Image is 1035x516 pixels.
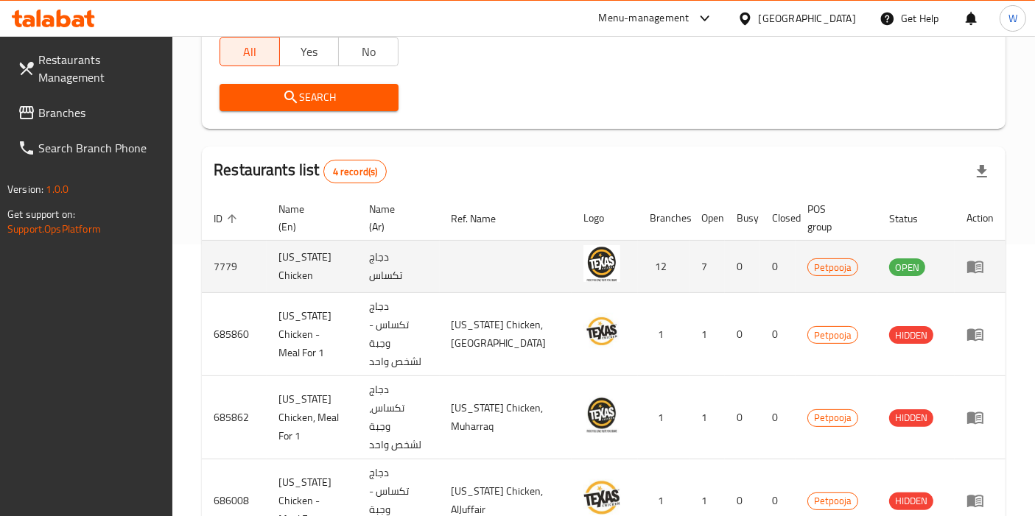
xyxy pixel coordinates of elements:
[638,376,690,459] td: 1
[759,10,856,26] div: [GEOGRAPHIC_DATA]
[690,376,725,459] td: 1
[7,219,101,238] a: Support.OpsPlatform
[889,326,933,344] div: HIDDEN
[572,196,638,241] th: Logo
[583,479,620,516] img: Texas Chicken - Meal For 1
[323,160,387,183] div: Total records count
[214,210,242,227] span: ID
[966,325,994,343] div: Menu
[214,159,387,183] h2: Restaurants list
[889,409,933,427] div: HIDDEN
[278,200,340,236] span: Name (En)
[599,10,690,27] div: Menu-management
[964,154,1000,189] div: Export file
[267,293,357,376] td: [US_STATE] Chicken - Meal For 1
[889,409,933,426] span: HIDDEN
[808,492,857,509] span: Petpooja
[1008,10,1017,26] span: W
[966,258,994,275] div: Menu
[46,180,69,199] span: 1.0.0
[889,259,925,276] span: OPEN
[38,104,161,121] span: Branches
[966,492,994,509] div: Menu
[202,293,267,376] td: 685860
[452,210,516,227] span: Ref. Name
[955,196,1006,241] th: Action
[286,41,334,63] span: Yes
[725,293,760,376] td: 0
[807,200,860,236] span: POS group
[202,376,267,459] td: 685862
[357,376,440,459] td: دجاج تكساس، وجبة لشخص واحد
[760,196,796,241] th: Closed
[808,259,857,276] span: Petpooja
[220,37,280,66] button: All
[808,327,857,344] span: Petpooja
[324,165,387,179] span: 4 record(s)
[7,205,75,224] span: Get support on:
[690,196,725,241] th: Open
[440,293,572,376] td: [US_STATE] Chicken, [GEOGRAPHIC_DATA]
[369,200,422,236] span: Name (Ar)
[267,241,357,293] td: [US_STATE] Chicken
[725,196,760,241] th: Busy
[231,88,387,107] span: Search
[7,180,43,199] span: Version:
[38,139,161,157] span: Search Branch Phone
[583,245,620,282] img: Texas Chicken
[267,376,357,459] td: [US_STATE] Chicken, Meal For 1
[6,95,173,130] a: Branches
[690,241,725,293] td: 7
[760,376,796,459] td: 0
[583,396,620,433] img: Texas Chicken, Meal For 1
[345,41,393,63] span: No
[220,84,399,111] button: Search
[440,376,572,459] td: [US_STATE] Chicken, Muharraq
[638,241,690,293] td: 12
[6,130,173,166] a: Search Branch Phone
[279,37,340,66] button: Yes
[638,293,690,376] td: 1
[760,293,796,376] td: 0
[338,37,399,66] button: No
[725,241,760,293] td: 0
[357,241,440,293] td: دجاج تكساس
[202,241,267,293] td: 7779
[6,42,173,95] a: Restaurants Management
[889,210,937,227] span: Status
[725,376,760,459] td: 0
[889,492,933,509] span: HIDDEN
[808,409,857,426] span: Petpooja
[690,293,725,376] td: 1
[889,327,933,344] span: HIDDEN
[226,41,274,63] span: All
[357,293,440,376] td: دجاج تكساس - وجبة لشخص واحد
[889,258,925,276] div: OPEN
[760,241,796,293] td: 0
[638,196,690,241] th: Branches
[583,313,620,350] img: Texas Chicken - Meal For 1
[38,51,161,86] span: Restaurants Management
[966,409,994,426] div: Menu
